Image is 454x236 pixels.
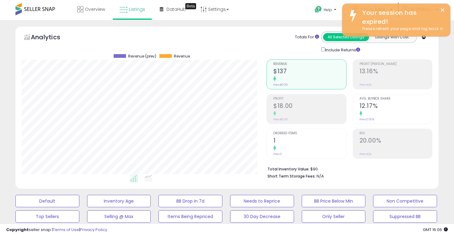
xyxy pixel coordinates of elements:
[359,118,374,121] small: Prev: 0.00%
[314,6,322,13] i: Get Help
[273,102,346,111] h2: $18.00
[129,6,145,12] span: Listings
[87,195,151,207] button: Inventory Age
[273,137,346,145] h2: 1
[359,137,432,145] h2: 20.00%
[267,165,428,172] li: $90
[267,166,309,172] b: Total Inventory Value:
[323,33,369,41] button: All Selected Listings
[53,227,79,233] a: Terms of Use
[423,227,448,233] span: 2025-09-12 16:06 GMT
[273,62,346,66] span: Revenue
[6,227,29,233] strong: Copyright
[440,6,445,14] button: ×
[373,195,437,207] button: Non Competitive
[80,227,107,233] a: Privacy Policy
[273,152,282,156] small: Prev: 0
[295,34,319,40] div: Totals For
[166,6,186,12] span: DataHub
[85,6,105,12] span: Overview
[359,68,432,76] h2: 13.16%
[369,33,415,41] button: Listings With Cost
[174,54,190,58] span: Revenue
[158,210,222,223] button: Items Being Repriced
[158,195,222,207] button: BB Drop in 7d
[230,195,294,207] button: Needs to Reprice
[273,83,288,87] small: Prev: $0.00
[317,46,368,53] div: Include Returns
[267,174,316,179] b: Short Term Storage Fees:
[302,195,366,207] button: BB Price Below Min
[273,97,346,101] span: Profit
[359,83,372,87] small: Prev: N/A
[273,118,288,121] small: Prev: $0.00
[273,132,346,135] span: Ordered Items
[358,8,446,26] div: Your session has expired!
[31,33,72,43] h5: Analytics
[128,54,156,58] span: Revenue (prev)
[185,3,196,9] div: Tooltip anchor
[317,173,324,179] span: N/A
[87,210,151,223] button: Selling @ Max
[15,210,79,223] button: Top Sellers
[324,7,332,12] span: Help
[6,227,107,233] div: seller snap | |
[359,62,432,66] span: Profit [PERSON_NAME]
[359,132,432,135] span: ROI
[302,210,366,223] button: Only Seller
[358,26,446,32] div: Please refresh your page and log back in
[273,68,346,76] h2: $137
[15,195,79,207] button: Default
[373,210,437,223] button: Suppressed BB
[359,152,372,156] small: Prev: N/A
[310,1,343,20] a: Help
[230,210,294,223] button: 30 Day Decrease
[359,102,432,111] h2: 12.17%
[359,97,432,101] span: Avg. Buybox Share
